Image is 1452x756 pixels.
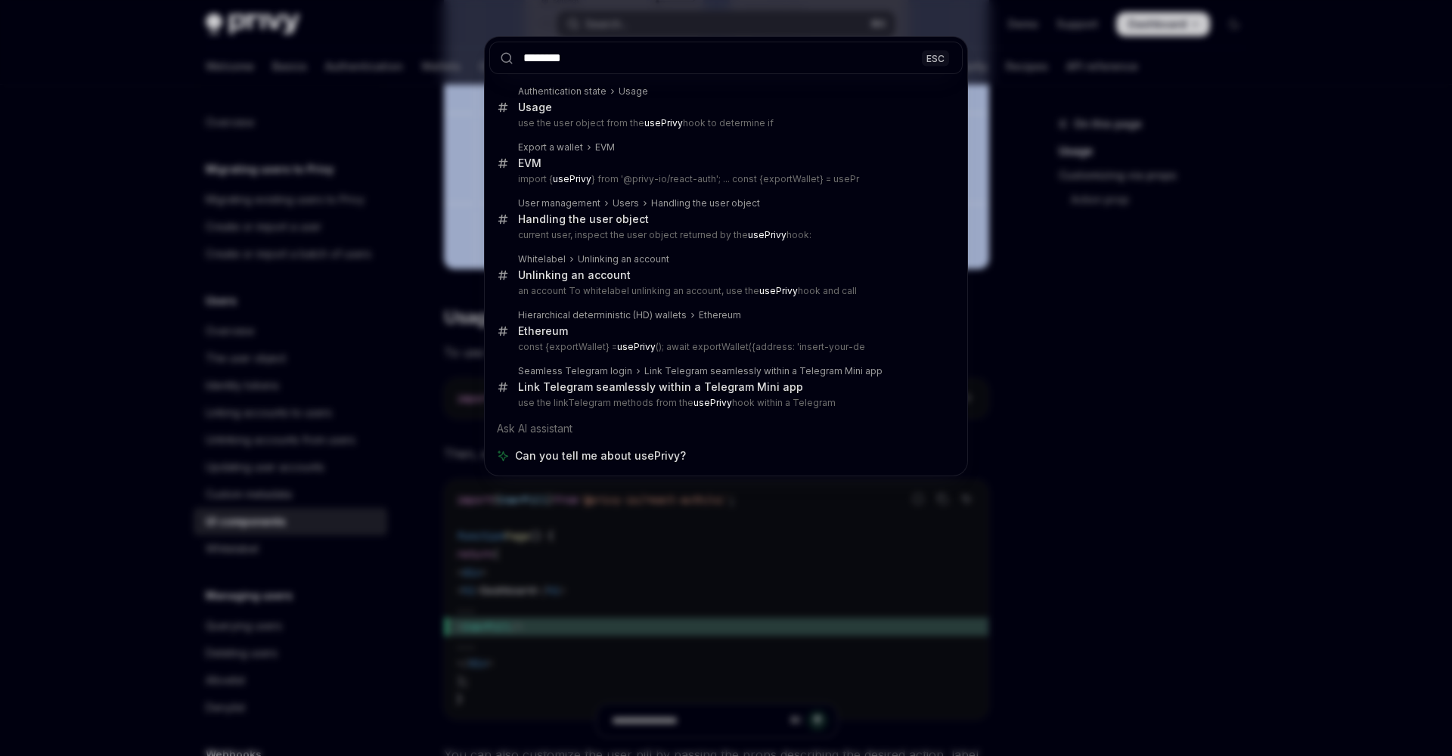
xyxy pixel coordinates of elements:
div: User management [518,197,600,209]
div: Usage [619,85,648,98]
div: Authentication state [518,85,607,98]
div: ESC [922,50,949,66]
div: Seamless Telegram login [518,365,632,377]
div: Ethereum [518,324,568,338]
div: Handling the user object [518,212,649,226]
div: Hierarchical deterministic (HD) wallets [518,309,687,321]
b: usePrivy [553,173,591,184]
div: Link Telegram seamlessly within a Telegram Mini app [518,380,803,394]
b: usePrivy [617,341,656,352]
b: usePrivy [748,229,786,240]
span: Can you tell me about usePrivy? [515,448,686,463]
p: current user, inspect the user object returned by the hook: [518,229,931,241]
b: usePrivy [759,285,798,296]
p: use the linkTelegram methods from the hook within a Telegram [518,397,931,409]
div: Users [613,197,639,209]
div: Handling the user object [651,197,760,209]
div: Ask AI assistant [489,415,963,442]
div: Link Telegram seamlessly within a Telegram Mini app [644,365,883,377]
div: Ethereum [699,309,741,321]
div: Export a wallet [518,141,583,153]
div: Usage [518,101,552,114]
div: Unlinking an account [518,268,631,282]
div: Unlinking an account [578,253,669,265]
p: an account To whitelabel unlinking an account, use the hook and call [518,285,931,297]
b: usePrivy [693,397,732,408]
div: EVM [595,141,615,153]
p: import { } from '@privy-io/react-auth'; ... const {exportWallet} = usePr [518,173,931,185]
div: EVM [518,156,541,170]
p: use the user object from the hook to determine if [518,117,931,129]
b: usePrivy [644,117,683,129]
div: Whitelabel [518,253,566,265]
p: const {exportWallet} = (); await exportWallet({address: 'insert-your-de [518,341,931,353]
